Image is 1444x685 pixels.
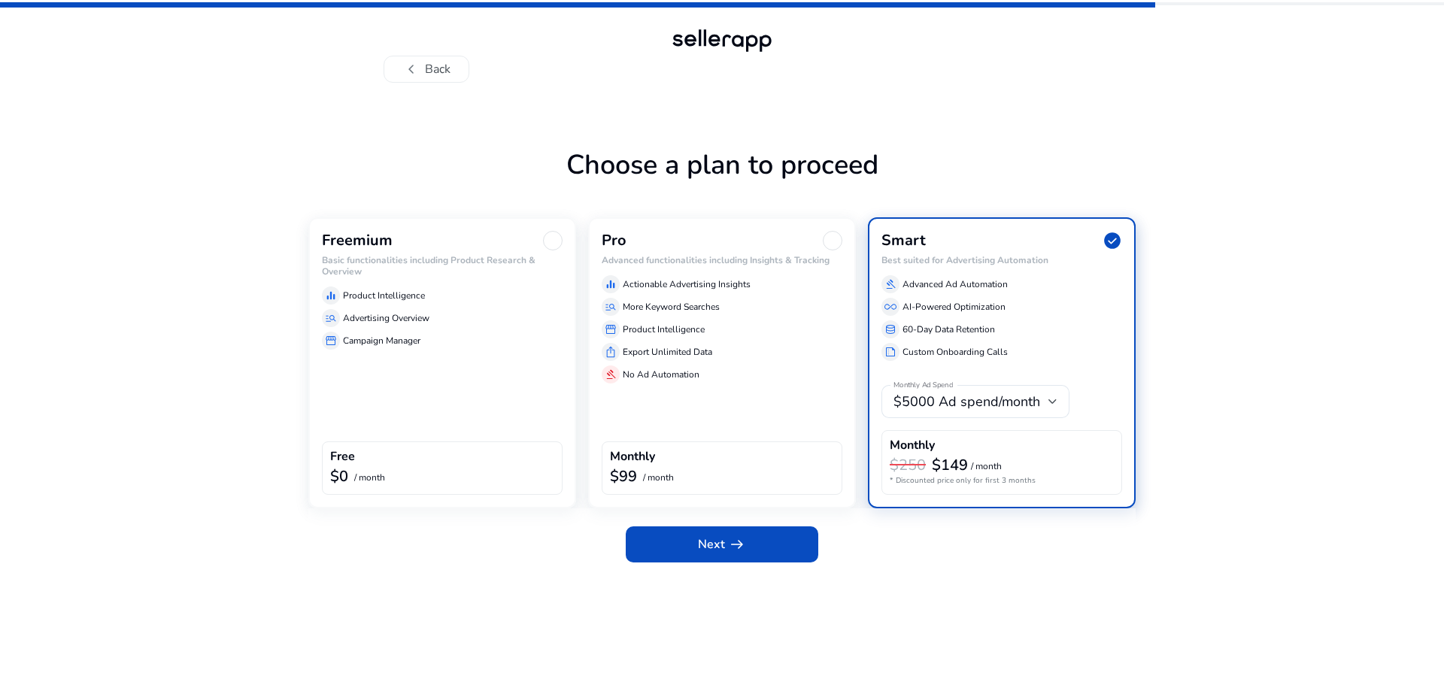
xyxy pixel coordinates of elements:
[330,450,355,464] h4: Free
[890,456,926,474] h3: $250
[626,526,818,562] button: Nextarrow_right_alt
[605,278,617,290] span: equalizer
[605,346,617,358] span: ios_share
[902,323,995,336] p: 60-Day Data Retention
[971,462,1002,471] p: / month
[643,473,674,483] p: / month
[325,335,337,347] span: storefront
[932,455,968,475] b: $149
[610,466,637,486] b: $99
[308,149,1136,217] h1: Choose a plan to proceed
[623,323,705,336] p: Product Intelligence
[902,277,1008,291] p: Advanced Ad Automation
[623,300,720,314] p: More Keyword Searches
[384,56,469,83] button: chevron_leftBack
[902,300,1006,314] p: AI-Powered Optimization
[902,345,1008,359] p: Custom Onboarding Calls
[698,535,746,553] span: Next
[605,368,617,380] span: gavel
[322,255,563,277] h6: Basic functionalities including Product Research & Overview
[890,475,1114,486] p: * Discounted price only for first 3 months
[402,60,420,78] span: chevron_left
[893,393,1040,411] span: $5000 Ad spend/month
[884,323,896,335] span: database
[884,278,896,290] span: gavel
[343,289,425,302] p: Product Intelligence
[890,438,935,453] h4: Monthly
[354,473,385,483] p: / month
[610,450,655,464] h4: Monthly
[322,232,393,250] h3: Freemium
[884,346,896,358] span: summarize
[728,535,746,553] span: arrow_right_alt
[343,334,420,347] p: Campaign Manager
[325,312,337,324] span: manage_search
[330,466,348,486] b: $0
[605,301,617,313] span: manage_search
[325,289,337,302] span: equalizer
[602,232,626,250] h3: Pro
[881,232,926,250] h3: Smart
[893,380,953,391] mat-label: Monthly Ad Spend
[623,277,751,291] p: Actionable Advertising Insights
[602,255,842,265] h6: Advanced functionalities including Insights & Tracking
[623,345,712,359] p: Export Unlimited Data
[605,323,617,335] span: storefront
[623,368,699,381] p: No Ad Automation
[881,255,1122,265] h6: Best suited for Advertising Automation
[1103,231,1122,250] span: check_circle
[343,311,429,325] p: Advertising Overview
[884,301,896,313] span: all_inclusive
